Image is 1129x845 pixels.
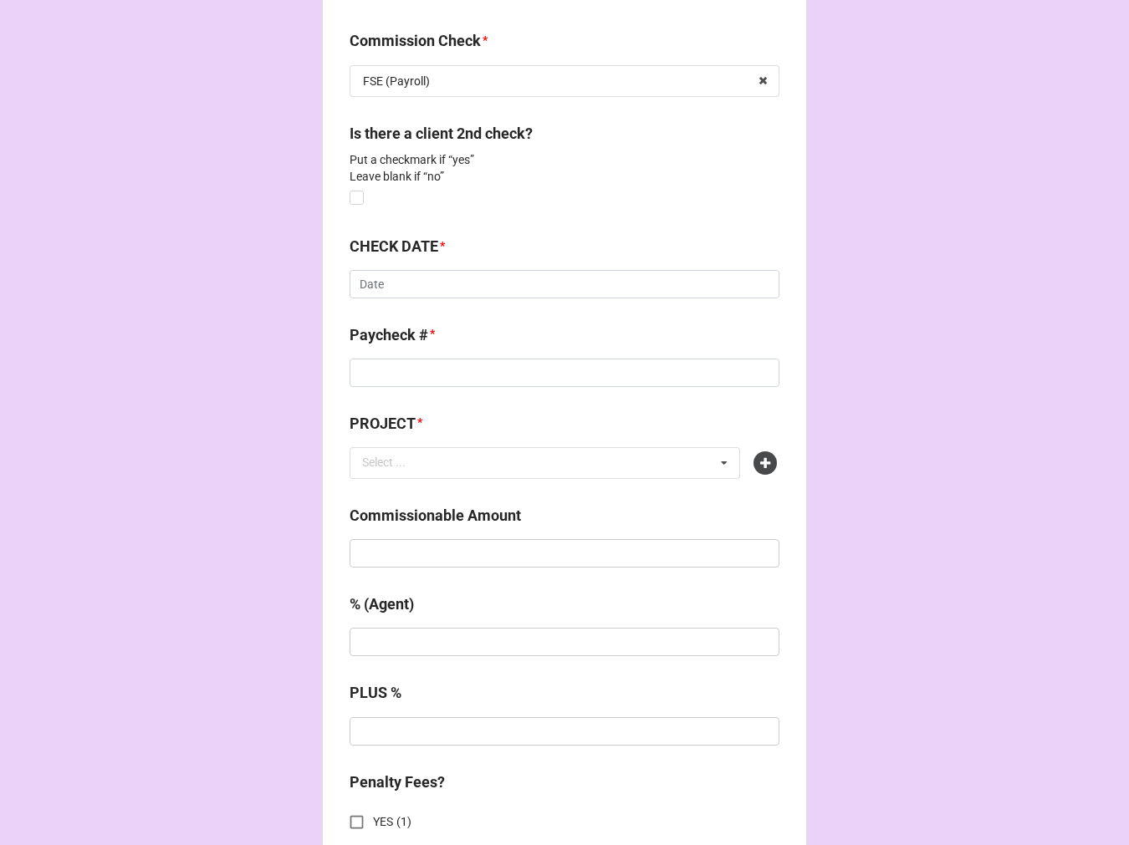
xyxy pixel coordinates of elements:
[350,122,533,145] label: Is there a client 2nd check?
[350,151,779,185] p: Put a checkmark if “yes” Leave blank if “no”
[363,75,430,87] div: FSE (Payroll)
[358,453,430,472] div: Select ...
[350,504,521,527] label: Commissionable Amount
[350,771,445,794] label: Penalty Fees?
[350,593,414,616] label: % (Agent)
[350,323,428,347] label: Paycheck #
[350,29,481,53] label: Commission Check
[350,681,401,705] label: PLUS %
[350,412,416,435] label: PROJECT
[350,270,779,298] input: Date
[373,813,411,831] span: YES (1)
[350,235,438,258] label: CHECK DATE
